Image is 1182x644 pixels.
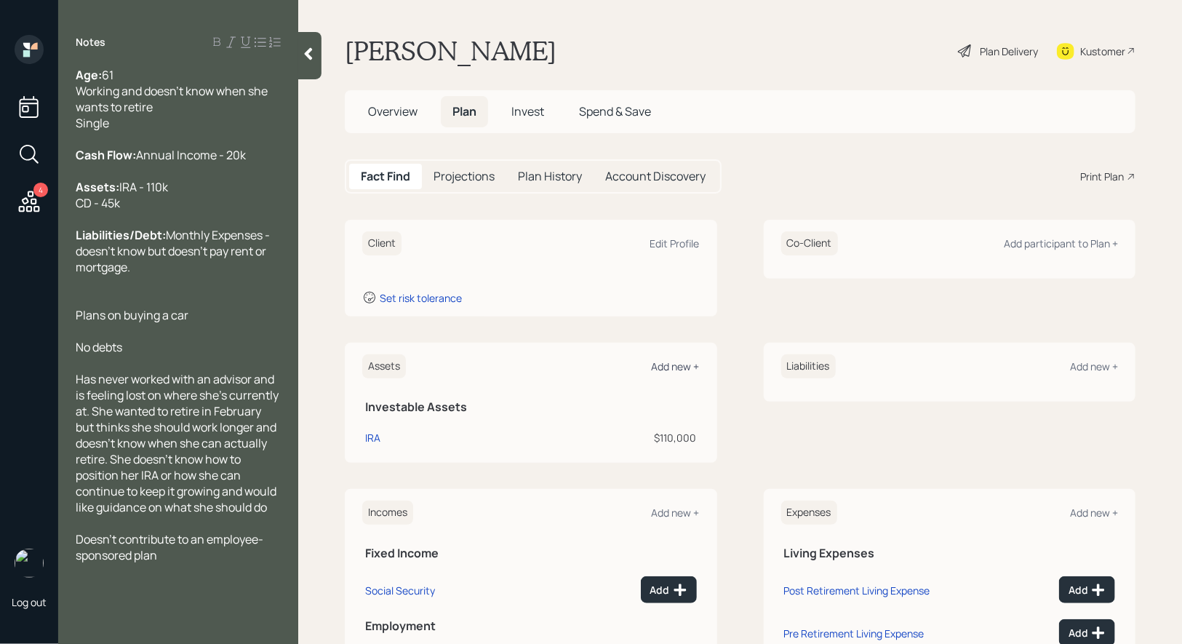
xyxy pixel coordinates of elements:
h5: Projections [434,170,495,183]
div: Add participant to Plan + [1004,236,1118,250]
span: IRA - 110k CD - 45k [76,179,168,211]
span: No debts [76,339,122,355]
span: 61 Working and doesn't know when she wants to retire Single [76,67,270,131]
div: 4 [33,183,48,197]
span: Has never worked with an advisor and is feeling lost on where she's currently at. She wanted to r... [76,371,281,515]
span: Plan [452,103,476,119]
div: Set risk tolerance [380,291,462,305]
h5: Living Expenses [784,546,1116,560]
h5: Fixed Income [365,546,697,560]
div: Add [1069,626,1106,640]
span: Spend & Save [579,103,651,119]
div: Edit Profile [650,236,700,250]
span: Plans on buying a car [76,307,188,323]
h1: [PERSON_NAME] [345,35,556,67]
button: Add [1059,576,1115,603]
h5: Fact Find [361,170,410,183]
div: Add new + [652,359,700,373]
div: Log out [12,595,47,609]
div: Add new + [1070,506,1118,520]
h5: Investable Assets [365,400,697,414]
h6: Expenses [781,501,837,525]
span: Monthly Expenses - doesn't know but doesn't pay rent or mortgage. [76,227,272,275]
h5: Account Discovery [605,170,706,183]
span: Annual Income - 20k [136,147,246,163]
span: Cash Flow: [76,147,136,163]
div: Kustomer [1080,44,1125,59]
h6: Client [362,231,402,255]
button: Add [641,576,697,603]
h6: Co-Client [781,231,838,255]
div: Add new + [1070,359,1118,373]
h6: Incomes [362,501,413,525]
h5: Employment [365,619,697,633]
span: Age: [76,67,102,83]
div: Post Retirement Living Expense [784,584,930,597]
span: Doesn't contribute to an employee-sponsored plan [76,531,263,563]
span: Invest [511,103,544,119]
h6: Assets [362,354,406,378]
div: Social Security [365,584,435,597]
span: Overview [368,103,418,119]
div: Add [650,583,687,597]
img: treva-nostdahl-headshot.png [15,549,44,578]
h5: Plan History [518,170,582,183]
label: Notes [76,35,105,49]
h6: Liabilities [781,354,836,378]
div: Add new + [652,506,700,520]
span: Liabilities/Debt: [76,227,166,243]
div: Print Plan [1080,169,1124,184]
span: Assets: [76,179,119,195]
div: IRA [365,430,380,445]
div: Plan Delivery [980,44,1038,59]
div: Add [1069,583,1106,597]
div: Pre Retirement Living Expense [784,627,925,640]
div: $110,000 [468,430,696,445]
